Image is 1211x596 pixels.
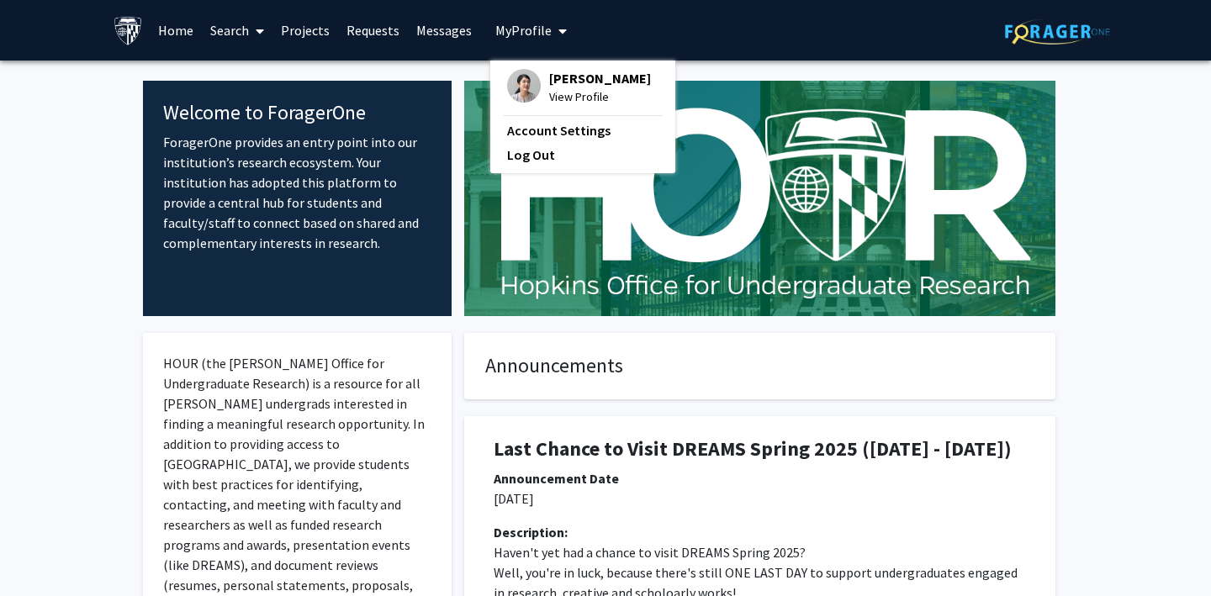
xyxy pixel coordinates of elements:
div: Announcement Date [494,468,1026,488]
h1: Last Chance to Visit DREAMS Spring 2025 ([DATE] - [DATE]) [494,437,1026,462]
h4: Welcome to ForagerOne [163,101,431,125]
a: Search [202,1,272,60]
span: View Profile [549,87,651,106]
div: Profile Picture[PERSON_NAME]View Profile [507,69,651,106]
p: Haven't yet had a chance to visit DREAMS Spring 2025? [494,542,1026,562]
span: My Profile [495,22,552,39]
a: Account Settings [507,120,658,140]
p: ForagerOne provides an entry point into our institution’s research ecosystem. Your institution ha... [163,132,431,253]
a: Messages [408,1,480,60]
a: Projects [272,1,338,60]
img: Profile Picture [507,69,541,103]
a: Home [150,1,202,60]
span: [PERSON_NAME] [549,69,651,87]
img: Johns Hopkins University Logo [114,16,143,45]
p: [DATE] [494,488,1026,509]
a: Requests [338,1,408,60]
img: ForagerOne Logo [1005,18,1110,45]
div: Description: [494,522,1026,542]
iframe: Chat [13,520,71,583]
img: Cover Image [464,81,1055,316]
h4: Announcements [485,354,1034,378]
a: Log Out [507,145,658,165]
